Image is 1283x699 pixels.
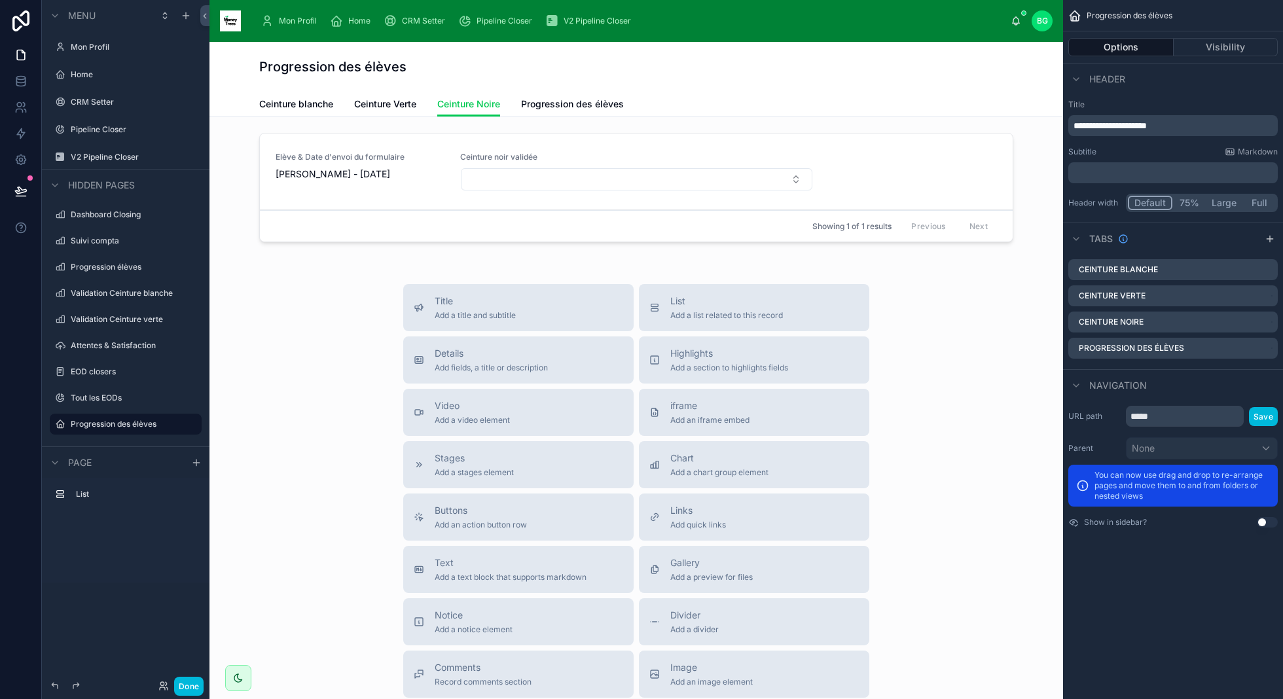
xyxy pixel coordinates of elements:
[435,295,516,308] span: Title
[71,124,194,135] label: Pipeline Closer
[403,598,634,645] button: NoticeAdd a notice element
[174,677,204,696] button: Done
[670,295,783,308] span: List
[639,598,869,645] button: DividerAdd a divider
[68,179,135,192] span: Hidden pages
[403,493,634,541] button: ButtonsAdd an action button row
[1068,443,1121,454] label: Parent
[71,69,194,80] a: Home
[68,9,96,22] span: Menu
[670,556,753,569] span: Gallery
[1089,73,1125,86] span: Header
[670,572,753,582] span: Add a preview for files
[435,624,513,635] span: Add a notice element
[380,9,454,33] a: CRM Setter
[639,389,869,436] button: iframeAdd an iframe embed
[71,340,194,351] label: Attentes & Satisfaction
[435,556,587,569] span: Text
[259,98,333,111] span: Ceinture blanche
[670,520,726,530] span: Add quick links
[1068,198,1121,208] label: Header width
[670,677,753,687] span: Add an image element
[402,16,445,26] span: CRM Setter
[403,284,634,331] button: TitleAdd a title and subtitle
[220,10,241,31] img: App logo
[670,347,788,360] span: Highlights
[71,236,194,246] label: Suivi compta
[1174,38,1278,56] button: Visibility
[1094,470,1270,501] p: You can now use drag and drop to re-arrange pages and move them to and from folders or nested views
[1079,264,1158,275] label: Ceinture blanche
[1126,437,1278,459] button: None
[670,452,768,465] span: Chart
[1068,411,1121,421] label: URL path
[521,98,624,111] span: Progression des élèves
[403,546,634,593] button: TextAdd a text block that supports markdown
[670,415,750,425] span: Add an iframe embed
[42,478,209,518] div: scrollable content
[257,9,326,33] a: Mon Profil
[670,363,788,373] span: Add a section to highlights fields
[670,661,753,674] span: Image
[76,489,191,499] label: List
[437,92,500,117] a: Ceinture Noire
[639,336,869,384] button: HighlightsAdd a section to highlights fields
[71,419,194,429] label: Progression des élèves
[670,399,750,412] span: iframe
[71,262,194,272] label: Progression élèves
[71,152,194,162] label: V2 Pipeline Closer
[521,92,624,118] a: Progression des élèves
[1087,10,1172,21] span: Progression des élèves
[1068,115,1278,136] div: scrollable content
[670,609,719,622] span: Divider
[1089,379,1147,392] span: Navigation
[670,624,719,635] span: Add a divider
[1206,196,1242,210] button: Large
[435,347,548,360] span: Details
[71,288,194,298] label: Validation Ceinture blanche
[1172,196,1206,210] button: 75%
[639,493,869,541] button: LinksAdd quick links
[1068,38,1174,56] button: Options
[259,92,333,118] a: Ceinture blanche
[71,42,194,52] label: Mon Profil
[435,310,516,321] span: Add a title and subtitle
[1079,317,1144,327] label: Ceinture Noire
[639,651,869,698] button: ImageAdd an image element
[326,9,380,33] a: Home
[639,546,869,593] button: GalleryAdd a preview for files
[1068,147,1096,157] label: Subtitle
[403,441,634,488] button: StagesAdd a stages element
[435,677,532,687] span: Record comments section
[251,7,1011,35] div: scrollable content
[1128,196,1172,210] button: Default
[71,367,194,377] a: EOD closers
[259,58,407,76] h1: Progression des élèves
[71,393,194,403] a: Tout les EODs
[403,651,634,698] button: CommentsRecord comments section
[435,467,514,478] span: Add a stages element
[477,16,532,26] span: Pipeline Closer
[1132,442,1155,455] span: None
[435,661,532,674] span: Comments
[670,504,726,517] span: Links
[71,314,194,325] label: Validation Ceinture verte
[354,98,416,111] span: Ceinture Verte
[812,221,892,232] span: Showing 1 of 1 results
[403,336,634,384] button: DetailsAdd fields, a title or description
[403,389,634,436] button: VideoAdd a video element
[71,209,194,220] label: Dashboard Closing
[435,415,510,425] span: Add a video element
[1242,196,1276,210] button: Full
[435,572,587,582] span: Add a text block that supports markdown
[1249,407,1278,426] button: Save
